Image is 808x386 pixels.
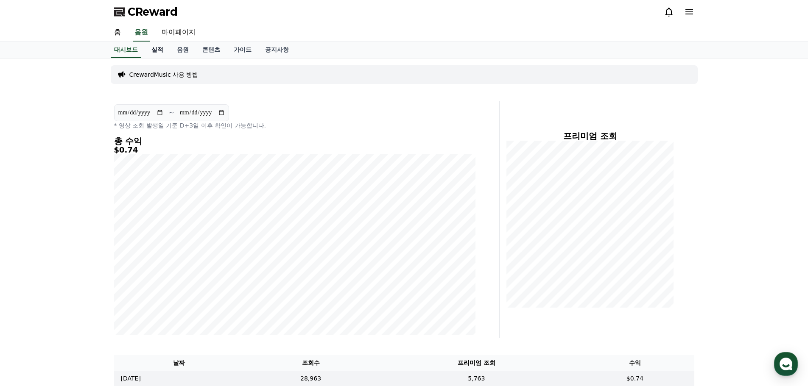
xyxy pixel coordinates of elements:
[169,108,174,118] p: ~
[121,374,141,383] p: [DATE]
[258,42,296,58] a: 공지사항
[109,269,163,290] a: 설정
[128,5,178,19] span: CReward
[227,42,258,58] a: 가이드
[78,282,88,289] span: 대화
[145,42,170,58] a: 실적
[3,269,56,290] a: 홈
[114,136,475,146] h4: 총 수익
[111,42,141,58] a: 대시보드
[107,24,128,42] a: 홈
[196,42,227,58] a: 콘텐츠
[114,355,244,371] th: 날짜
[155,24,202,42] a: 마이페이지
[131,281,141,288] span: 설정
[133,24,150,42] a: 음원
[377,355,576,371] th: 프리미엄 조회
[56,269,109,290] a: 대화
[506,131,674,141] h4: 프리미엄 조회
[114,5,178,19] a: CReward
[27,281,32,288] span: 홈
[244,355,377,371] th: 조회수
[576,355,694,371] th: 수익
[114,146,475,154] h5: $0.74
[129,70,199,79] a: CrewardMusic 사용 방법
[170,42,196,58] a: 음원
[114,121,475,130] p: * 영상 조회 발생일 기준 D+3일 이후 확인이 가능합니다.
